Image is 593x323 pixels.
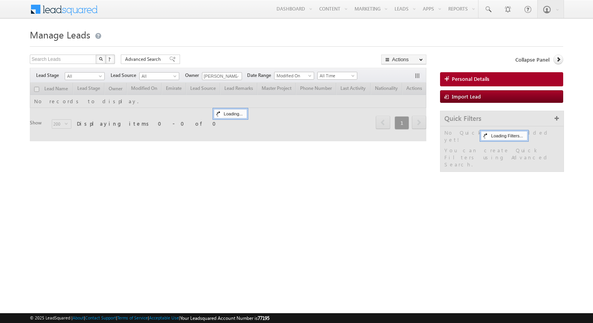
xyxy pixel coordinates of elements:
img: Search [99,57,103,61]
a: All [65,72,105,80]
span: Date Range [247,72,274,79]
span: Owner [185,72,202,79]
span: Collapse Panel [515,56,549,63]
span: ? [108,56,112,62]
button: Actions [381,55,426,64]
input: Type to Search [202,72,242,80]
span: All Time [318,72,355,79]
span: Modified On [275,72,312,79]
button: ? [106,55,115,64]
span: Lead Stage [36,72,65,79]
a: Modified On [274,72,314,80]
a: Acceptable Use [149,315,179,320]
a: Terms of Service [117,315,148,320]
a: About [73,315,84,320]
a: All Time [317,72,357,80]
span: All [140,73,177,80]
span: All [65,73,102,80]
span: Advanced Search [125,56,163,63]
a: Show All Items [231,73,241,80]
div: Loading Filters... [481,131,527,141]
span: 77195 [258,315,269,321]
a: Contact Support [85,315,116,320]
a: All [139,72,179,80]
span: Manage Leads [30,28,90,41]
span: Lead Source [111,72,139,79]
span: Your Leadsquared Account Number is [180,315,269,321]
div: Loading... [214,109,247,119]
span: Personal Details [452,75,489,82]
a: Personal Details [440,72,563,86]
span: © 2025 LeadSquared | | | | | [30,314,269,322]
span: Import Lead [452,93,481,100]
